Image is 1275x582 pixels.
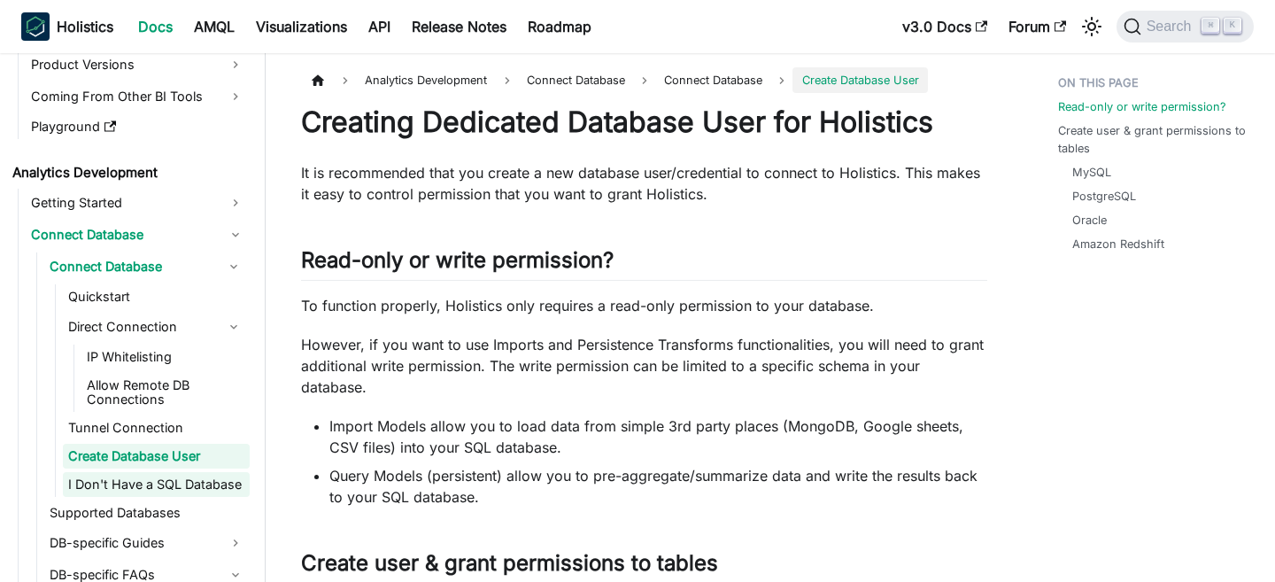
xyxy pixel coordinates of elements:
h2: Read-only or write permission? [301,247,987,281]
a: Read-only or write permission? [1058,98,1226,115]
a: Direct Connection [63,313,218,341]
button: Switch between dark and light mode (currently light mode) [1078,12,1106,41]
span: Search [1141,19,1202,35]
a: Quickstart [63,284,250,309]
a: PostgreSQL [1072,188,1136,205]
a: Supported Databases [44,501,250,525]
a: Getting Started [26,189,250,217]
kbd: ⌘ [1202,18,1219,34]
a: Create Database User [63,444,250,469]
a: Tunnel Connection [63,415,250,440]
a: Release Notes [401,12,517,41]
a: Roadmap [517,12,602,41]
a: DB-specific Guides [44,529,250,557]
li: Query Models (persistent) allow you to pre-aggregate/summarize data and write the results back to... [329,465,987,508]
a: Create user & grant permissions to tables [1058,122,1247,156]
span: Connect Database [664,74,762,87]
p: It is recommended that you create a new database user/credential to connect to Holistics. This ma... [301,162,987,205]
a: Amazon Redshift [1072,236,1164,252]
a: Visualizations [245,12,358,41]
a: AMQL [183,12,245,41]
p: To function properly, Holistics only requires a read-only permission to your database. [301,295,987,316]
a: Allow Remote DB Connections [81,373,250,412]
button: Collapse sidebar category 'Connect Database' [218,252,250,281]
a: Docs [127,12,183,41]
button: Collapse sidebar category 'Direct Connection' [218,313,250,341]
li: Import Models allow you to load data from simple 3rd party places (MongoDB, Google sheets, CSV fi... [329,415,987,458]
a: Oracle [1072,212,1107,229]
a: Forum [998,12,1077,41]
img: Holistics [21,12,50,41]
span: Connect Database [518,67,634,93]
a: Product Versions [26,50,250,79]
p: However, if you want to use Imports and Persistence Transforms functionalities, you will need to ... [301,334,987,398]
a: I Don't Have a SQL Database [63,472,250,497]
span: Create Database User [792,67,927,93]
a: Coming From Other BI Tools [26,82,250,111]
b: Holistics [57,16,113,37]
a: Home page [301,67,335,93]
a: Playground [26,114,250,139]
a: Connect Database [44,252,218,281]
span: Analytics Development [356,67,496,93]
a: MySQL [1072,164,1111,181]
kbd: K [1224,18,1241,34]
a: Analytics Development [7,160,250,185]
button: Search (Command+K) [1117,11,1254,43]
a: Connect Database [655,67,771,93]
a: v3.0 Docs [892,12,998,41]
a: API [358,12,401,41]
a: Connect Database [26,221,250,249]
h1: Creating Dedicated Database User for Holistics [301,105,987,140]
a: HolisticsHolistics [21,12,113,41]
nav: Breadcrumbs [301,67,987,93]
a: IP Whitelisting [81,345,250,369]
